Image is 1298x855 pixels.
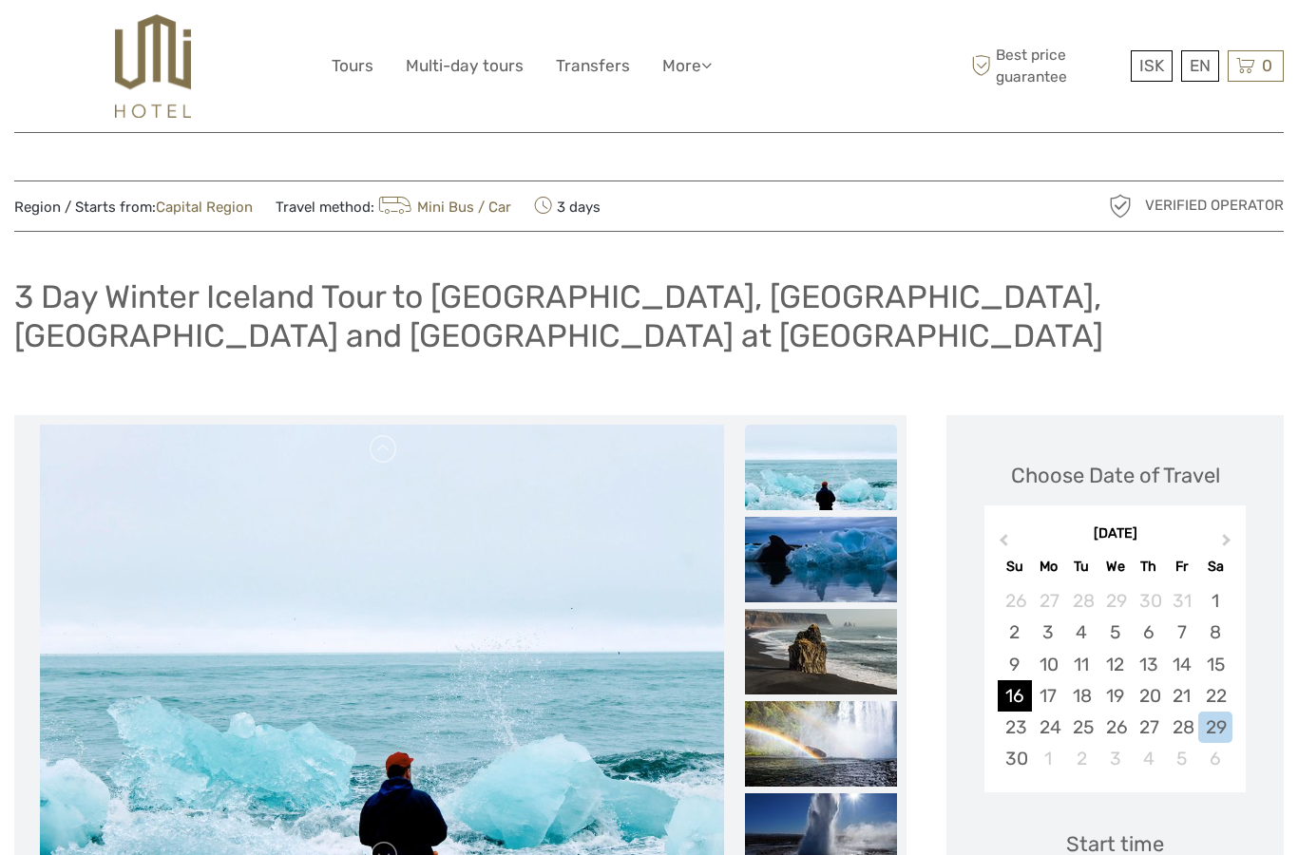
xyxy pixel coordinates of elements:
img: verified_operator_grey_128.png [1105,191,1136,221]
button: Open LiveChat chat widget [15,8,72,65]
span: Verified Operator [1145,196,1284,216]
div: Choose Tuesday, October 28th, 2025 [1065,585,1098,617]
button: Next Month [1213,529,1244,560]
div: Choose Saturday, November 8th, 2025 [1198,617,1231,648]
div: Choose Sunday, November 23rd, 2025 [998,712,1031,743]
div: Choose Thursday, November 27th, 2025 [1132,712,1165,743]
div: Choose Date of Travel [1011,461,1220,490]
div: Choose Thursday, November 6th, 2025 [1132,617,1165,648]
div: Choose Tuesday, November 25th, 2025 [1065,712,1098,743]
span: ISK [1139,56,1164,75]
div: EN [1181,50,1219,82]
div: Choose Monday, October 27th, 2025 [1032,585,1065,617]
a: More [662,52,712,80]
div: Choose Monday, November 3rd, 2025 [1032,617,1065,648]
div: Choose Sunday, October 26th, 2025 [998,585,1031,617]
div: Choose Tuesday, December 2nd, 2025 [1065,743,1098,774]
span: 3 days [534,193,601,219]
div: Choose Sunday, November 9th, 2025 [998,649,1031,680]
div: month 2025-11 [990,585,1239,774]
div: Choose Friday, November 14th, 2025 [1165,649,1198,680]
div: Choose Friday, November 21st, 2025 [1165,680,1198,712]
a: Multi-day tours [406,52,524,80]
div: Su [998,554,1031,579]
div: Choose Sunday, November 16th, 2025 [998,680,1031,712]
div: Choose Monday, December 1st, 2025 [1032,743,1065,774]
a: Tours [332,52,373,80]
div: Choose Wednesday, December 3rd, 2025 [1098,743,1132,774]
div: Choose Tuesday, November 4th, 2025 [1065,617,1098,648]
div: Choose Friday, November 7th, 2025 [1165,617,1198,648]
div: Choose Wednesday, October 29th, 2025 [1098,585,1132,617]
span: 0 [1259,56,1275,75]
div: Choose Friday, December 5th, 2025 [1165,743,1198,774]
div: Choose Friday, November 28th, 2025 [1165,712,1198,743]
div: Choose Saturday, November 15th, 2025 [1198,649,1231,680]
div: Tu [1065,554,1098,579]
div: Choose Saturday, November 1st, 2025 [1198,585,1231,617]
div: Choose Sunday, November 30th, 2025 [998,743,1031,774]
div: Fr [1165,554,1198,579]
div: Th [1132,554,1165,579]
button: Previous Month [986,529,1017,560]
a: Capital Region [156,199,253,216]
div: [DATE] [984,524,1246,544]
img: 980ed437d57f4f87bff600cb937cf056_slider_thumbnail.jpeg [745,609,897,694]
div: Choose Wednesday, November 26th, 2025 [1098,712,1132,743]
div: Choose Saturday, December 6th, 2025 [1198,743,1231,774]
a: Mini Bus / Car [374,199,511,216]
div: Choose Thursday, November 13th, 2025 [1132,649,1165,680]
div: Choose Tuesday, November 18th, 2025 [1065,680,1098,712]
img: 4513801badde4259a9fec4897f916456_slider_thumbnail.jpeg [745,517,897,602]
div: Choose Wednesday, November 5th, 2025 [1098,617,1132,648]
div: Sa [1198,554,1231,579]
div: Choose Monday, November 24th, 2025 [1032,712,1065,743]
img: 163bfa5a56734519965b0eb07bad3bb0_slider_thumbnail.jpeg [745,425,897,510]
div: Choose Friday, October 31st, 2025 [1165,585,1198,617]
div: Choose Thursday, October 30th, 2025 [1132,585,1165,617]
div: We [1098,554,1132,579]
div: Choose Saturday, November 22nd, 2025 [1198,680,1231,712]
div: Choose Monday, November 17th, 2025 [1032,680,1065,712]
div: Choose Wednesday, November 12th, 2025 [1098,649,1132,680]
div: Choose Saturday, November 29th, 2025 [1198,712,1231,743]
img: 526-1e775aa5-7374-4589-9d7e-5793fb20bdfc_logo_big.jpg [115,14,190,118]
div: Choose Wednesday, November 19th, 2025 [1098,680,1132,712]
img: e02eca596ec5419f8722924f15cd0845_slider_thumbnail.jpeg [745,701,897,787]
span: Travel method: [276,193,511,219]
div: Choose Tuesday, November 11th, 2025 [1065,649,1098,680]
span: Best price guarantee [966,45,1126,86]
div: Mo [1032,554,1065,579]
div: Choose Thursday, December 4th, 2025 [1132,743,1165,774]
div: Choose Sunday, November 2nd, 2025 [998,617,1031,648]
a: Transfers [556,52,630,80]
h1: 3 Day Winter Iceland Tour to [GEOGRAPHIC_DATA], [GEOGRAPHIC_DATA], [GEOGRAPHIC_DATA] and [GEOGRAP... [14,277,1284,354]
div: Choose Monday, November 10th, 2025 [1032,649,1065,680]
span: Region / Starts from: [14,198,253,218]
div: Choose Thursday, November 20th, 2025 [1132,680,1165,712]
